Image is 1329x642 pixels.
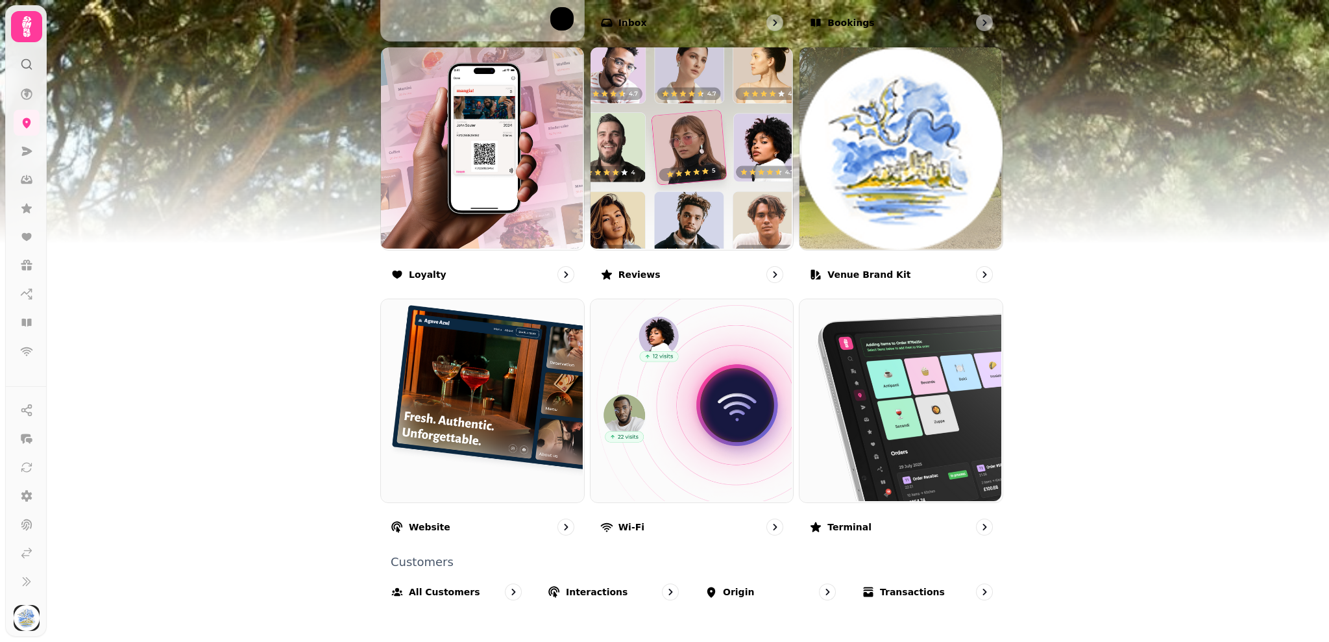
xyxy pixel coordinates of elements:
p: Transactions [880,586,945,599]
a: All customers [380,573,532,611]
img: aHR0cHM6Ly9ibGFja2J4LnMzLmV1LXdlc3QtMi5hbWF6b25hd3MuY29tL2JmNmVmZTY4LTYyZGQtMTFlYS05NDcyLTA2YTRkN... [799,47,1003,251]
p: Venue brand kit [827,268,910,281]
svg: go to [978,521,991,534]
a: Transactions [851,573,1003,611]
p: Website [409,521,450,534]
a: TerminalTerminal [799,299,1003,546]
a: WebsiteWebsite [380,299,585,546]
p: Wi-Fi [618,521,644,534]
svg: go to [559,268,572,281]
svg: go to [507,586,520,599]
svg: go to [978,16,991,29]
img: Terminal [798,298,1001,501]
svg: go to [978,268,991,281]
img: Reviews [589,46,792,249]
a: Venue brand kitVenue brand kit [799,47,1003,294]
a: LoyaltyLoyalty [380,47,585,294]
svg: go to [768,16,781,29]
p: Loyalty [409,268,446,281]
p: Bookings [827,16,874,29]
svg: go to [768,268,781,281]
img: Wi-Fi [589,298,792,501]
img: Loyalty [380,46,583,249]
svg: go to [768,521,781,534]
p: Reviews [618,268,661,281]
svg: go to [664,586,677,599]
p: All customers [409,586,480,599]
a: ReviewsReviews [590,47,794,294]
a: Wi-FiWi-Fi [590,299,794,546]
p: Customers [391,556,1003,568]
button: User avatar [11,605,42,631]
a: Origin [694,573,846,611]
p: Inbox [618,16,647,29]
p: Terminal [827,521,872,534]
svg: go to [821,586,834,599]
p: Origin [723,586,754,599]
svg: go to [978,586,991,599]
a: Interactions [537,573,689,611]
p: Interactions [566,586,628,599]
img: User avatar [14,605,40,631]
svg: go to [559,521,572,534]
img: Website [380,298,583,501]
